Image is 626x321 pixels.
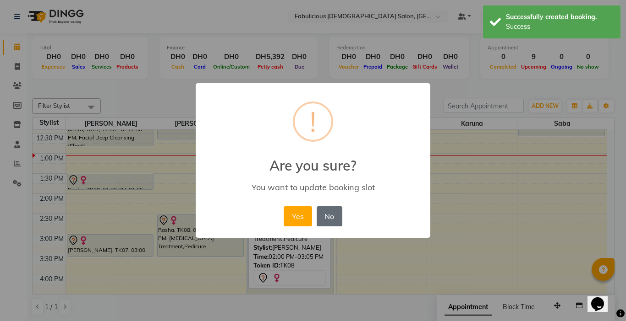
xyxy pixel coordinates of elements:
div: Success [506,22,614,32]
div: You want to update booking slot [209,182,417,193]
div: ! [310,103,316,140]
button: Yes [284,206,312,226]
h2: Are you sure? [196,146,430,174]
iframe: chat widget [588,284,617,312]
button: No [317,206,342,226]
div: Successfully created booking. [506,12,614,22]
